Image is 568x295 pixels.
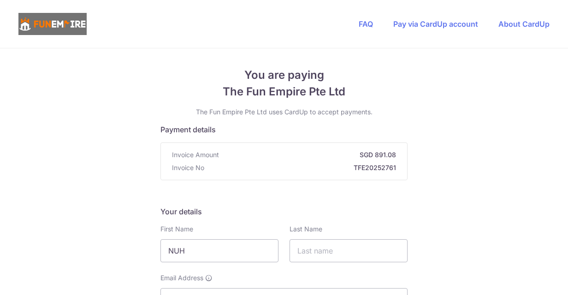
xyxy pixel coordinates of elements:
[172,163,204,172] span: Invoice No
[393,19,478,29] a: Pay via CardUp account
[160,107,408,117] p: The Fun Empire Pte Ltd uses CardUp to accept payments.
[160,273,203,283] span: Email Address
[208,163,396,172] strong: TFE20252761
[359,19,373,29] a: FAQ
[160,206,408,217] h5: Your details
[507,267,559,290] iframe: Opens a widget where you can find more information
[160,224,193,234] label: First Name
[160,83,408,100] span: The Fun Empire Pte Ltd
[498,19,550,29] a: About CardUp
[160,67,408,83] span: You are paying
[223,150,396,159] strong: SGD 891.08
[160,239,278,262] input: First name
[172,150,219,159] span: Invoice Amount
[160,124,408,135] h5: Payment details
[290,239,408,262] input: Last name
[290,224,322,234] label: Last Name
